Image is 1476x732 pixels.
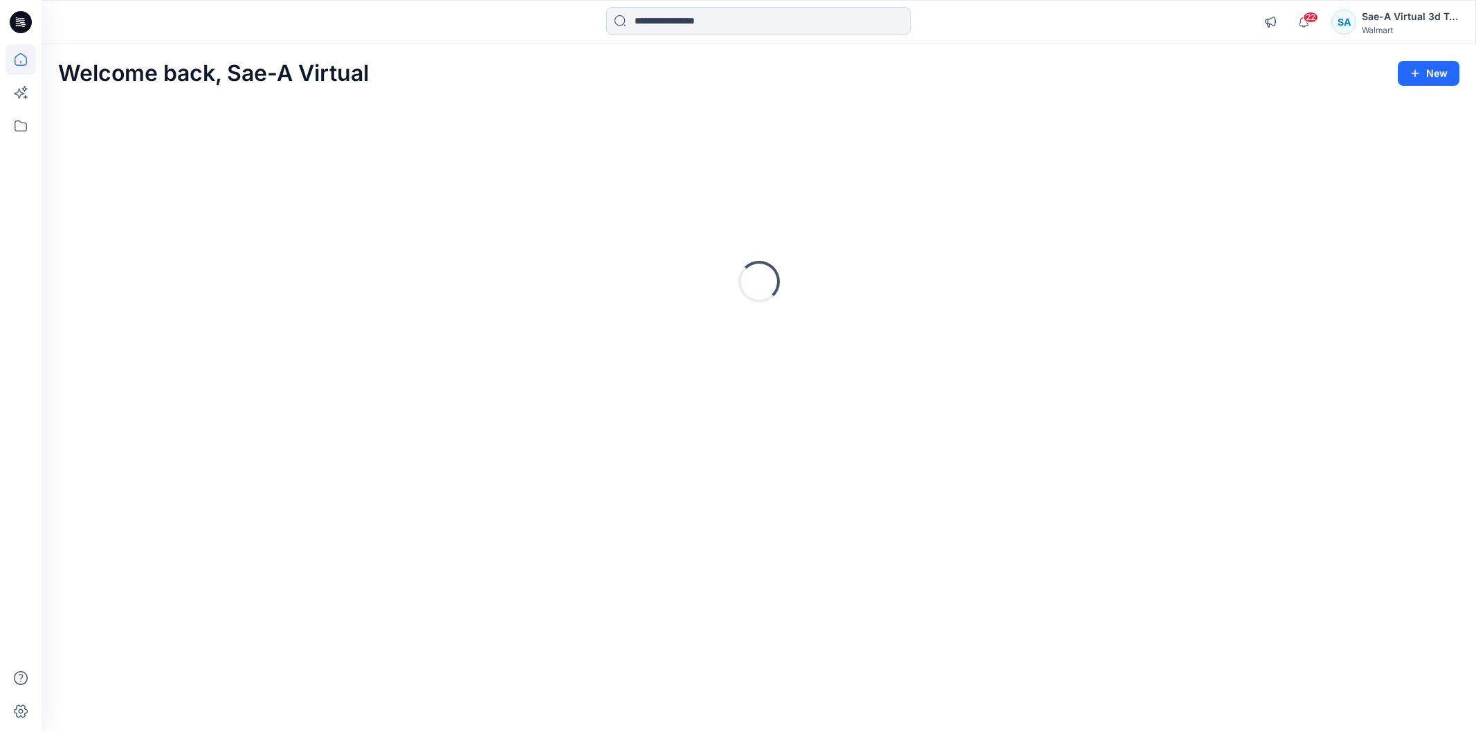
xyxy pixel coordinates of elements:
[1331,10,1356,35] div: SA
[1303,12,1318,23] span: 22
[58,61,369,86] h2: Welcome back, Sae-A Virtual
[1362,25,1459,35] div: Walmart
[1398,61,1459,86] button: New
[1362,8,1459,25] div: Sae-A Virtual 3d Team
